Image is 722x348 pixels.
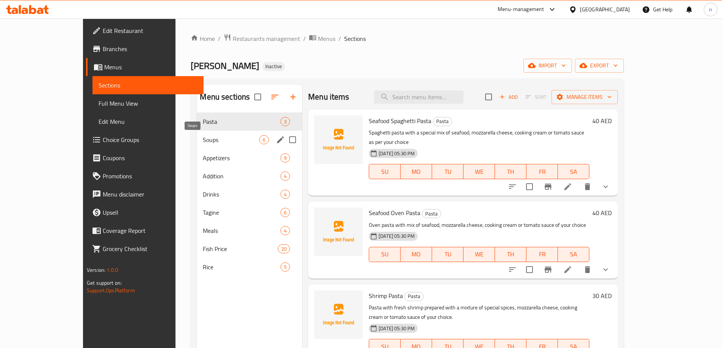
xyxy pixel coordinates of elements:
a: Edit menu item [563,182,572,191]
div: items [280,226,290,235]
button: WE [464,247,495,262]
p: Spaghetti pasta with a special mix of seafood, mozzarella cheese, cooking cream or tomato sauce a... [369,128,589,147]
div: Appetizers9 [197,149,302,167]
a: Full Menu View [92,94,204,112]
button: delete [578,178,597,196]
span: TU [435,166,460,177]
span: TH [498,166,523,177]
span: [DATE] 05:30 PM [376,150,418,157]
svg: Show Choices [601,182,610,191]
span: Version: [87,265,105,275]
span: 3 [281,118,290,125]
div: Fish Price [203,244,277,253]
button: sort-choices [503,178,522,196]
div: Pasta [203,117,280,126]
span: Meals [203,226,280,235]
div: items [280,208,290,217]
div: Soups6edit [197,131,302,149]
a: Restaurants management [224,34,300,44]
nav: breadcrumb [191,34,624,44]
div: items [280,262,290,272]
span: 1.0.0 [106,265,118,275]
span: Pasta [405,292,423,301]
div: Inactive [262,62,285,71]
a: Choice Groups [86,131,204,149]
div: Fish Price20 [197,240,302,258]
span: Appetizers [203,153,280,162]
a: Upsell [86,203,204,222]
button: FR [526,247,558,262]
a: Branches [86,40,204,58]
a: Menus [86,58,204,76]
div: Tagine [203,208,280,217]
a: Edit Restaurant [86,22,204,40]
div: Drinks4 [197,185,302,203]
span: Sort sections [266,88,284,106]
span: 4 [281,173,290,180]
button: SU [369,164,401,179]
span: Addition [203,172,280,181]
a: Menus [309,34,335,44]
button: export [575,59,624,73]
span: Select section [481,89,496,105]
span: WE [467,166,492,177]
div: items [259,135,269,144]
button: TU [432,164,464,179]
span: export [581,61,618,70]
span: [DATE] 05:30 PM [376,325,418,332]
h6: 40 AED [592,208,612,218]
button: delete [578,261,597,279]
div: Pasta [404,292,424,301]
span: Upsell [103,208,197,217]
svg: Show Choices [601,265,610,274]
span: MO [404,166,429,177]
span: WE [467,249,492,260]
span: Coverage Report [103,226,197,235]
div: Meals4 [197,222,302,240]
span: 20 [278,245,290,253]
span: Shrimp Pasta [369,290,403,301]
div: Rice5 [197,258,302,276]
a: Edit Menu [92,112,204,131]
button: MO [401,164,432,179]
h2: Menu sections [200,91,250,103]
li: / [218,34,221,43]
img: Seafood Spaghetti Pasta [314,115,363,164]
p: Pasta with fresh shrimp prepared with a mixture of special spices, mozzarella cheese, cooking cre... [369,303,589,322]
a: Promotions [86,167,204,185]
span: import [529,61,566,70]
span: Sections [344,34,366,43]
div: items [278,244,290,253]
p: Oven pasta with mix of seafood, mozzarella cheese, cooking cream or tomato sauce of your choice [369,220,589,230]
span: [DATE] 05:30 PM [376,233,418,240]
a: Coverage Report [86,222,204,240]
div: items [280,172,290,181]
button: SA [558,247,589,262]
button: Add section [284,88,302,106]
span: 6 [281,209,290,216]
div: items [280,190,290,199]
span: FR [529,166,555,177]
span: Select to update [522,262,537,278]
span: Choice Groups [103,135,197,144]
a: Menu disclaimer [86,185,204,203]
span: SU [372,166,398,177]
span: Add [498,93,519,101]
a: Support.OpsPlatform [87,286,135,295]
span: Seafood Oven Pasta [369,207,420,218]
span: Full Menu View [99,99,197,108]
button: TU [432,247,464,262]
span: Pasta [433,117,452,126]
button: show more [597,178,615,196]
span: 4 [281,227,290,234]
span: Drinks [203,190,280,199]
button: MO [401,247,432,262]
span: Menu disclaimer [103,190,197,199]
span: Rice [203,262,280,272]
